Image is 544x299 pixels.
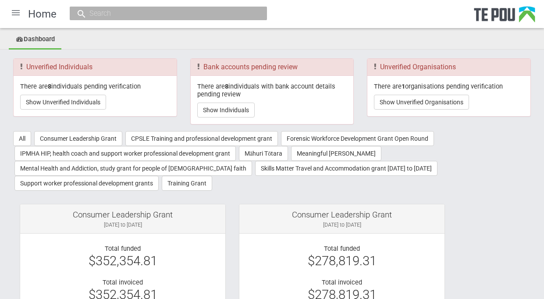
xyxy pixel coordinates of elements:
[27,278,219,286] div: Total invoiced
[197,103,255,117] button: Show Individuals
[27,221,219,229] div: [DATE] to [DATE]
[87,9,241,18] input: Search
[20,63,170,71] h3: Unverified Individuals
[225,82,228,90] b: 8
[197,82,347,99] p: There are individuals with bank account details pending review
[27,211,219,219] div: Consumer Leadership Grant
[246,245,438,253] div: Total funded
[20,82,170,90] p: There are individuals pending verification
[374,82,524,90] p: There are organisations pending verification
[255,161,437,176] button: Skills Matter Travel and Accommodation grant [DATE] to [DATE]
[34,131,122,146] button: Consumer Leadership Grant
[402,82,405,90] b: 1
[20,95,106,110] button: Show Unverified Individuals
[246,257,438,265] div: $278,819.31
[14,161,252,176] button: Mental Health and Addiction, study grant for people of [DEMOGRAPHIC_DATA] faith
[48,82,51,90] b: 8
[125,131,278,146] button: CPSLE Training and professional development grant
[13,131,31,146] button: All
[14,176,159,191] button: Support worker professional development grants
[374,95,469,110] button: Show Unverified Organisations
[9,30,61,50] a: Dashboard
[246,291,438,299] div: $278,819.31
[27,257,219,265] div: $352,354.81
[27,245,219,253] div: Total funded
[162,176,212,191] button: Training Grant
[14,146,236,161] button: IPMHA HIP, health coach and support worker professional development grant
[374,63,524,71] h3: Unverified Organisations
[281,131,434,146] button: Forensic Workforce Development Grant Open Round
[27,291,219,299] div: $352,354.81
[239,146,288,161] button: Māhuri Tōtara
[246,278,438,286] div: Total invoiced
[246,221,438,229] div: [DATE] to [DATE]
[197,63,347,71] h3: Bank accounts pending review
[291,146,381,161] button: Meaningful [PERSON_NAME]
[246,211,438,219] div: Consumer Leadership Grant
